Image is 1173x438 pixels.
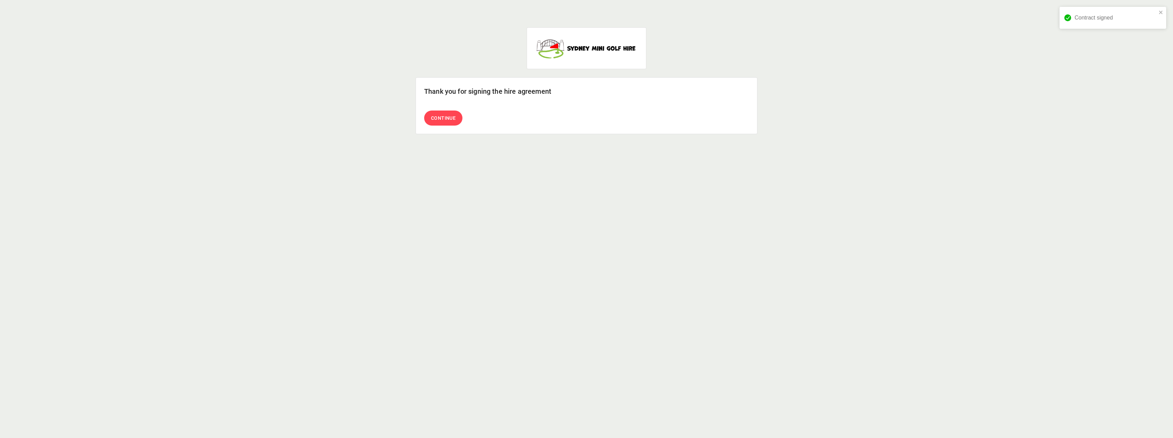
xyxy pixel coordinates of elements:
h6: Thank you for signing the hire agreement [424,86,749,97]
button: close [1159,10,1163,16]
button: Continue [424,111,462,126]
span: Continue [431,114,456,123]
img: images%2Ff26e1e1c-8aa7-4974-aa23-67936eff0b02 [535,36,638,61]
div: Contract signed [1075,15,1157,21]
